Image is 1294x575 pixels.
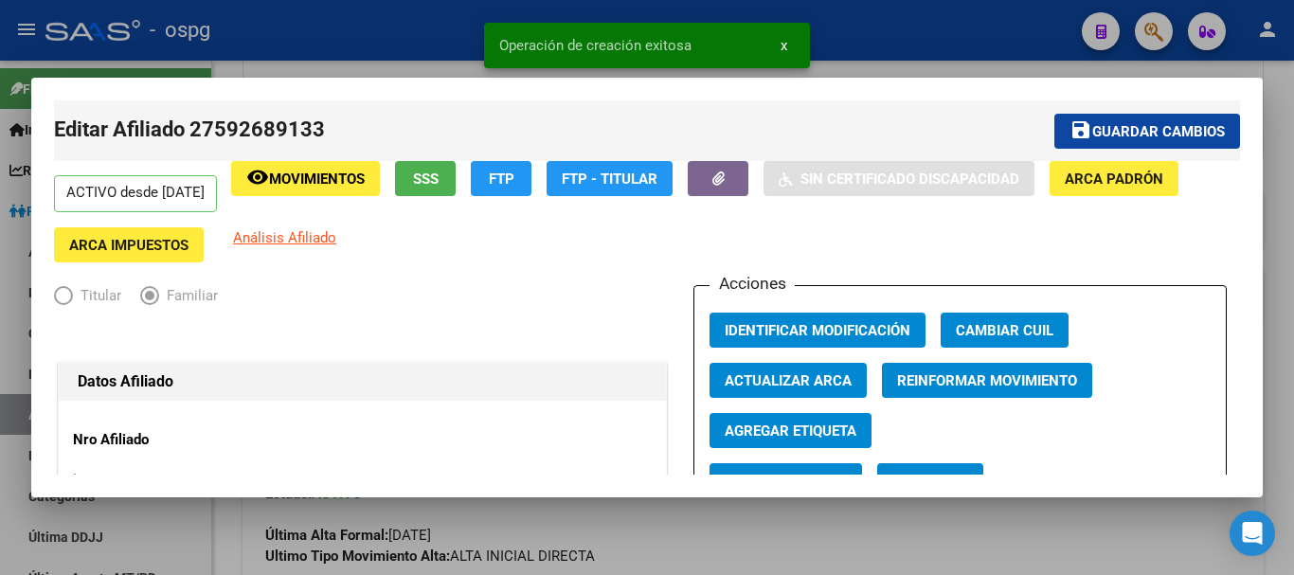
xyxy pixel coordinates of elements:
button: FTP - Titular [547,161,673,196]
span: Cambiar CUIL [956,322,1053,339]
p: ACTIVO desde [DATE] [54,175,217,212]
button: x [765,28,802,63]
button: Actualizar ARCA [710,363,867,398]
span: Vencimiento PMI [725,473,847,490]
h3: Acciones [710,271,795,296]
span: Sin Certificado Discapacidad [800,171,1019,188]
button: Sin Certificado Discapacidad [764,161,1034,196]
button: Cambiar CUIL [941,313,1069,348]
mat-icon: remove_red_eye [246,166,269,189]
span: Categoria [892,473,968,490]
button: FTP [471,161,531,196]
span: ARCA Impuestos [69,237,189,254]
span: FTP [489,171,514,188]
button: ARCA Padrón [1050,161,1178,196]
span: Editar Afiliado 27592689133 [54,117,325,141]
button: Vencimiento PMI [710,463,862,498]
span: Análisis Afiliado [233,229,336,246]
button: Movimientos [231,161,380,196]
button: SSS [395,161,456,196]
span: FTP - Titular [562,171,657,188]
button: Guardar cambios [1054,114,1240,149]
span: Reinformar Movimiento [897,372,1077,389]
span: Movimientos [269,171,365,188]
button: Categoria [877,463,983,498]
span: SSS [413,171,439,188]
span: Actualizar ARCA [725,372,852,389]
span: x [781,37,787,54]
span: Agregar Etiqueta [725,422,856,440]
span: Guardar cambios [1092,123,1225,140]
span: ARCA Padrón [1065,171,1163,188]
p: Nro Afiliado [73,429,246,451]
button: Identificar Modificación [710,313,926,348]
span: Operación de creación exitosa [499,36,692,55]
mat-icon: save [1069,118,1092,141]
h1: Datos Afiliado [78,370,647,393]
mat-radio-group: Elija una opción [54,291,237,308]
button: Reinformar Movimiento [882,363,1092,398]
span: Identificar Modificación [725,322,910,339]
span: Familiar [159,285,218,307]
span: Titular [73,285,121,307]
div: Open Intercom Messenger [1230,511,1275,556]
button: ARCA Impuestos [54,227,204,262]
button: Agregar Etiqueta [710,413,872,448]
